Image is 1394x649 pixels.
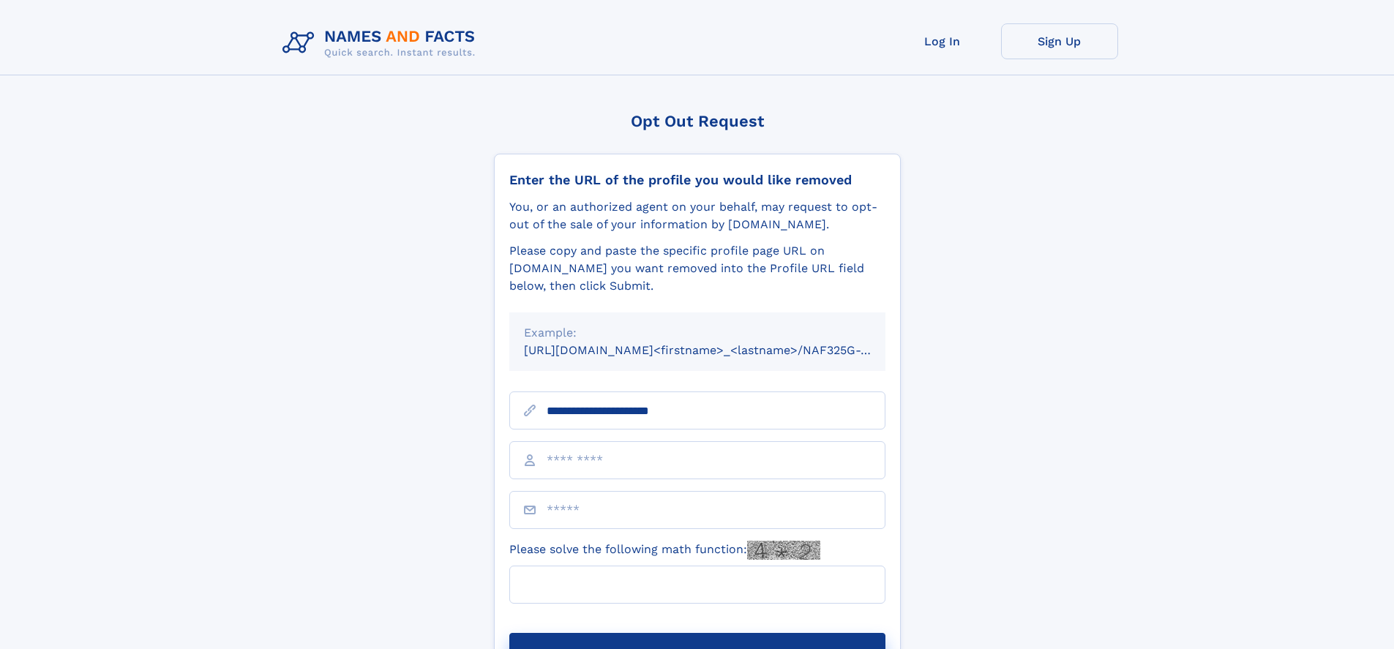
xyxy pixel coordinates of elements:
small: [URL][DOMAIN_NAME]<firstname>_<lastname>/NAF325G-xxxxxxxx [524,343,913,357]
div: Enter the URL of the profile you would like removed [509,172,885,188]
a: Log In [884,23,1001,59]
label: Please solve the following math function: [509,541,820,560]
div: Opt Out Request [494,112,901,130]
div: Please copy and paste the specific profile page URL on [DOMAIN_NAME] you want removed into the Pr... [509,242,885,295]
div: You, or an authorized agent on your behalf, may request to opt-out of the sale of your informatio... [509,198,885,233]
a: Sign Up [1001,23,1118,59]
div: Example: [524,324,871,342]
img: Logo Names and Facts [277,23,487,63]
